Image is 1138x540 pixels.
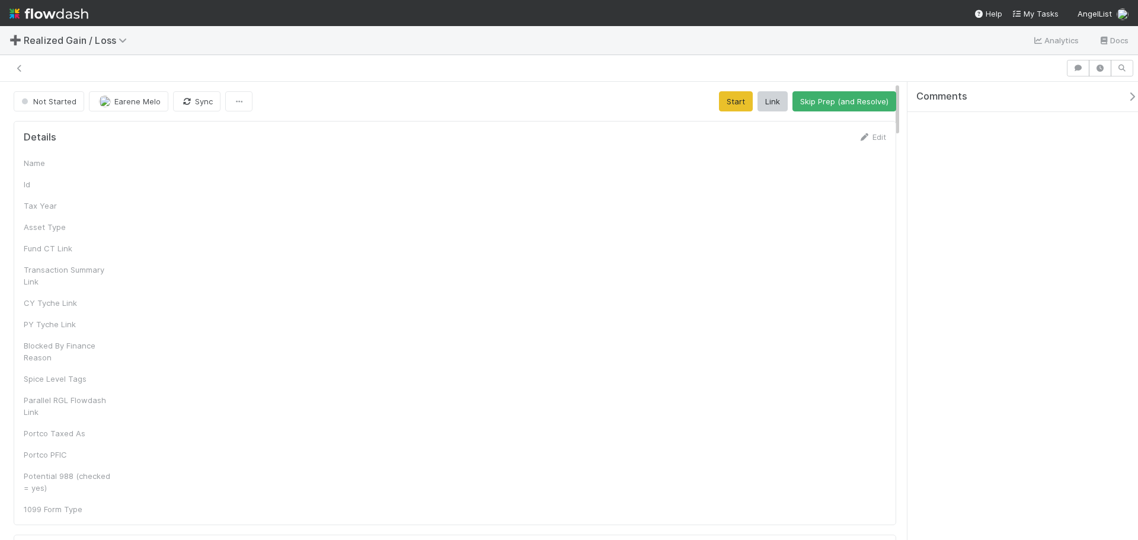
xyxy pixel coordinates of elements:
[24,221,113,233] div: Asset Type
[1078,9,1112,18] span: AngelList
[24,200,113,212] div: Tax Year
[1098,33,1129,47] a: Docs
[24,297,113,309] div: CY Tyche Link
[24,470,113,494] div: Potential 988 (checked = yes)
[24,132,56,143] h5: Details
[1032,33,1079,47] a: Analytics
[24,264,113,287] div: Transaction Summary Link
[24,242,113,254] div: Fund CT Link
[114,97,161,106] span: Earene Melo
[1012,9,1059,18] span: My Tasks
[858,132,886,142] a: Edit
[173,91,220,111] button: Sync
[9,4,88,24] img: logo-inverted-e16ddd16eac7371096b0.svg
[24,318,113,330] div: PY Tyche Link
[24,427,113,439] div: Portco Taxed As
[24,157,113,169] div: Name
[99,95,111,107] img: avatar_bc42736a-3f00-4d10-a11d-d22e63cdc729.png
[916,91,967,103] span: Comments
[24,178,113,190] div: Id
[24,503,113,515] div: 1099 Form Type
[719,91,753,111] button: Start
[757,91,788,111] button: Link
[24,449,113,461] div: Portco PFIC
[24,373,113,385] div: Spice Level Tags
[1117,8,1129,20] img: avatar_bc42736a-3f00-4d10-a11d-d22e63cdc729.png
[9,35,21,45] span: ➕
[24,394,113,418] div: Parallel RGL Flowdash Link
[1012,8,1059,20] a: My Tasks
[89,91,168,111] button: Earene Melo
[24,34,133,46] span: Realized Gain / Loss
[974,8,1002,20] div: Help
[792,91,896,111] button: Skip Prep (and Resolve)
[24,340,113,363] div: Blocked By Finance Reason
